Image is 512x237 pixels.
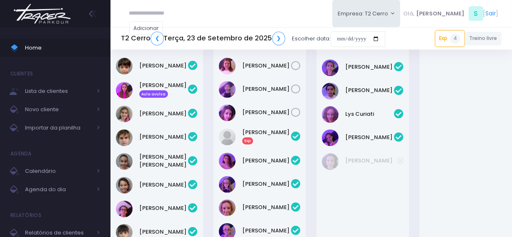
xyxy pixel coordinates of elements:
[345,63,394,71] a: [PERSON_NAME]
[25,166,92,177] span: Calendário
[25,184,92,195] span: Agenda do dia
[416,10,464,18] span: [PERSON_NAME]
[25,122,92,133] span: Importar da planilha
[219,105,236,121] img: Olivia Mascarenhas
[469,6,483,21] span: S
[121,29,385,48] div: Escolher data:
[345,157,397,165] a: [PERSON_NAME]
[139,133,188,141] a: [PERSON_NAME]
[116,177,133,194] img: Keity Lisa kawabe
[345,133,394,142] a: [PERSON_NAME]
[242,157,291,165] a: [PERSON_NAME]
[129,21,163,35] a: Adicionar
[116,130,133,146] img: Fernando Pletsch Roncati
[116,82,133,99] img: Fernanda Leite
[139,90,168,98] span: Aula avulsa
[242,128,291,145] a: [PERSON_NAME]Exp
[121,32,285,45] h5: T2 Cerro Terça, 23 de Setembro de 2025
[116,106,133,122] img: Fernanda Real Amadeo de Azevedo
[322,83,339,100] img: Luisa Alimonda Sellan
[139,110,188,118] a: [PERSON_NAME]
[25,104,92,115] span: Novo cliente
[322,106,339,123] img: Lys Curiati
[345,86,394,95] a: [PERSON_NAME]
[219,129,236,145] img: Antonia Rettmann de Almeida
[116,153,133,170] img: Kayla Sara kawabe
[242,203,291,212] a: [PERSON_NAME]
[450,34,460,44] span: 4
[25,86,92,97] span: Lista de clientes
[242,62,291,70] a: [PERSON_NAME]
[139,228,188,236] a: [PERSON_NAME]
[242,227,291,235] a: [PERSON_NAME]
[242,85,291,93] a: [PERSON_NAME]
[219,81,236,98] img: Nina Sciammarella Felicio
[486,9,496,18] a: Sair
[139,204,188,212] a: [PERSON_NAME]
[219,176,236,193] img: Gabriela Arouca
[400,4,502,23] div: [ ]
[242,180,291,188] a: [PERSON_NAME]
[219,200,236,216] img: Helena Zotareli de Araujo
[329,26,394,51] a: 16:31GA Pré Treinamento
[116,58,133,75] img: Antônio Martins Marques
[219,58,236,75] img: Laryssa Costa
[322,60,339,76] img: Catharina Dalonso
[139,153,188,169] a: [PERSON_NAME] [PERSON_NAME]
[25,42,100,53] span: Home
[435,30,465,47] a: Exp4
[116,201,133,217] img: Miguel Aberle Rodrigues
[345,110,394,118] a: Lys Curiati
[322,153,339,170] img: Rita Laraichi
[10,65,33,82] h4: Clientes
[404,10,415,18] span: Olá,
[242,137,253,145] span: Exp
[219,153,236,170] img: Dora Moreira Russo
[272,32,286,45] a: ❯
[242,108,291,117] a: [PERSON_NAME]
[465,32,502,45] a: Treino livre
[10,207,41,224] h4: Relatórios
[139,62,188,70] a: [PERSON_NAME]
[139,181,188,189] a: [PERSON_NAME]
[322,130,339,146] img: Sofia Alem santinho costa de Jesus
[10,145,32,162] h4: Agenda
[139,81,188,98] a: [PERSON_NAME] Aula avulsa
